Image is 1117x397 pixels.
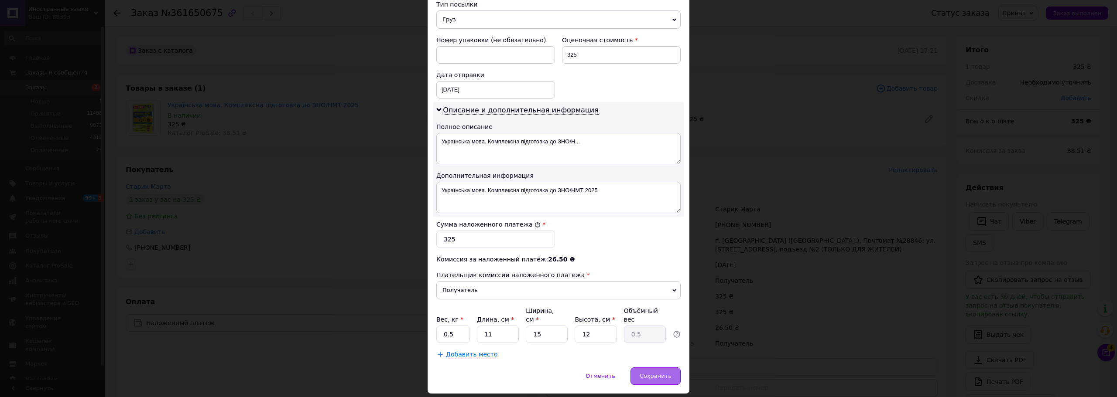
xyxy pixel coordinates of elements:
[436,316,463,323] label: Вес, кг
[436,133,681,164] textarea: Українська мова. Комплексна підготовка до ЗНО/Н...
[443,106,599,115] span: Описание и дополнительная информация
[586,373,615,379] span: Отменить
[624,306,666,324] div: Объёмный вес
[526,307,554,323] label: Ширина, см
[446,351,498,358] span: Добавить место
[436,1,477,8] span: Тип посылки
[562,36,681,44] div: Оценочная стоимость
[436,271,585,278] span: Плательщик комиссии наложенного платежа
[477,316,514,323] label: Длина, см
[436,171,681,180] div: Дополнительная информация
[436,221,541,228] label: Сумма наложенного платежа
[436,71,555,79] div: Дата отправки
[436,122,681,131] div: Полное описание
[436,36,555,44] div: Номер упаковки (не обязательно)
[436,182,681,213] textarea: Українська мова. Комплексна підготовка до ЗНО/НМТ 2025
[436,255,681,264] div: Комиссия за наложенный платёж:
[575,316,615,323] label: Высота, см
[548,256,575,263] span: 26.50 ₴
[640,373,672,379] span: Сохранить
[436,281,681,299] span: Получатель
[436,10,681,29] span: Груз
